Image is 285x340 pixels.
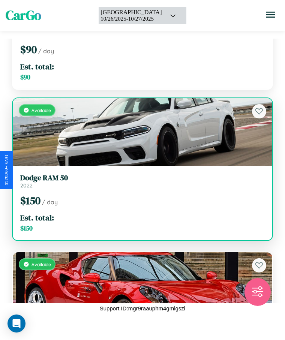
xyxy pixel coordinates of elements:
div: Open Intercom Messenger [7,315,25,333]
span: / day [38,47,54,55]
span: Available [31,262,51,267]
h3: Dodge RAM 50 [20,173,265,182]
p: Support ID: mgr9raauphm4gmlgszi [100,303,185,313]
div: Give Feedback [4,155,9,185]
span: Available [31,108,51,113]
span: 2022 [20,182,33,189]
span: Est. total: [20,212,54,223]
span: $ 150 [20,193,40,208]
span: CarGo [6,6,41,24]
span: / day [42,198,58,206]
span: $ 90 [20,42,37,57]
div: 10 / 26 / 2025 - 10 / 27 / 2025 [100,16,162,22]
span: $ 150 [20,224,33,233]
a: Dodge RAM 502022 [20,173,265,189]
span: Est. total: [20,61,54,72]
span: $ 90 [20,73,30,82]
div: [GEOGRAPHIC_DATA] [100,9,162,16]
